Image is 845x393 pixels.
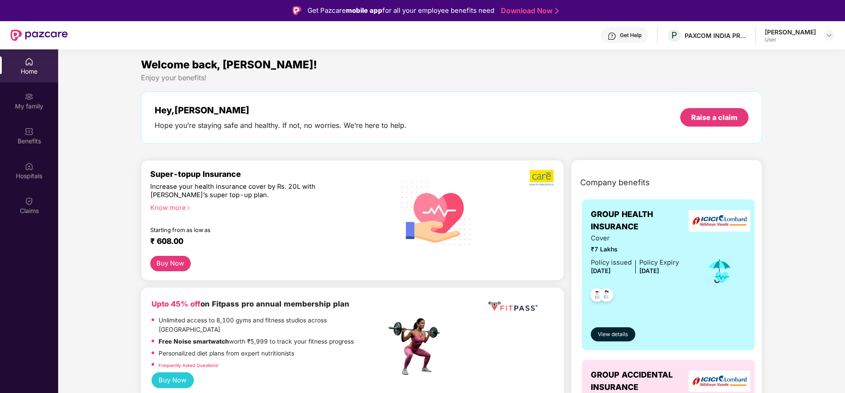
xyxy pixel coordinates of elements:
p: Personalized diet plans from expert nutritionists [159,349,294,359]
img: Logo [293,6,301,15]
div: PAXCOM INDIA PRIVATE LIMITED [685,31,746,40]
img: svg+xml;base64,PHN2ZyB4bWxucz0iaHR0cDovL3d3dy53My5vcmcvMjAwMC9zdmciIHhtbG5zOnhsaW5rPSJodHRwOi8vd3... [394,170,478,255]
img: icon [705,257,734,286]
div: Starting from as low as [150,227,349,233]
img: svg+xml;base64,PHN2ZyBpZD0iRHJvcGRvd24tMzJ4MzIiIHhtbG5zPSJodHRwOi8vd3d3LnczLm9yZy8yMDAwL3N2ZyIgd2... [826,32,833,39]
img: fpp.png [386,316,448,378]
img: svg+xml;base64,PHN2ZyBpZD0iSG9zcGl0YWxzIiB4bWxucz0iaHR0cDovL3d3dy53My5vcmcvMjAwMC9zdmciIHdpZHRoPS... [25,162,33,171]
img: fppp.png [486,298,539,314]
div: Policy Expiry [639,258,679,268]
button: Buy Now [150,256,191,271]
img: Stroke [555,6,559,15]
img: svg+xml;base64,PHN2ZyB4bWxucz0iaHR0cDovL3d3dy53My5vcmcvMjAwMC9zdmciIHdpZHRoPSI0OC45NDMiIGhlaWdodD... [586,285,608,307]
span: View details [598,330,628,339]
div: User [765,36,816,43]
div: Get Help [620,32,641,39]
button: Buy Now [152,372,194,389]
div: [PERSON_NAME] [765,28,816,36]
img: svg+xml;base64,PHN2ZyB4bWxucz0iaHR0cDovL3d3dy53My5vcmcvMjAwMC9zdmciIHdpZHRoPSI0OC45NDMiIGhlaWdodD... [596,285,617,307]
div: Know more [150,204,381,210]
span: Cover [591,233,679,243]
span: right [186,206,191,210]
img: New Pazcare Logo [11,30,68,41]
button: View details [591,327,635,341]
a: Frequently Asked Questions! [159,363,219,368]
strong: mobile app [346,6,382,15]
img: svg+xml;base64,PHN2ZyBpZD0iQ2xhaW0iIHhtbG5zPSJodHRwOi8vd3d3LnczLm9yZy8yMDAwL3N2ZyIgd2lkdGg9IjIwIi... [25,197,33,206]
div: Super-topup Insurance [150,169,386,179]
a: Download Now [501,6,556,15]
img: svg+xml;base64,PHN2ZyBpZD0iSGVscC0zMngzMiIgeG1sbnM9Imh0dHA6Ly93d3cudzMub3JnLzIwMDAvc3ZnIiB3aWR0aD... [608,32,616,41]
p: Unlimited access to 8,100 gyms and fitness studios across [GEOGRAPHIC_DATA] [159,316,386,335]
span: Welcome back, [PERSON_NAME]! [141,58,317,71]
span: [DATE] [639,267,659,274]
div: Hope you’re staying safe and healthy. If not, no worries. We’re here to help. [155,121,407,130]
span: GROUP HEALTH INSURANCE [591,208,693,233]
div: Policy issued [591,258,632,268]
div: Enjoy your benefits! [141,73,763,82]
b: on Fitpass pro annual membership plan [152,299,349,308]
span: Company benefits [580,176,650,189]
div: ₹ 608.00 [150,236,378,247]
img: insurerLogo [689,210,750,232]
span: ₹7 Lakhs [591,245,679,255]
strong: Free Noise smartwatch [159,338,229,345]
span: [DATE] [591,267,611,274]
img: svg+xml;base64,PHN2ZyBpZD0iQmVuZWZpdHMiIHhtbG5zPSJodHRwOi8vd3d3LnczLm9yZy8yMDAwL3N2ZyIgd2lkdGg9Ij... [25,127,33,136]
p: worth ₹5,999 to track your fitness progress [159,337,354,347]
img: svg+xml;base64,PHN2ZyBpZD0iSG9tZSIgeG1sbnM9Imh0dHA6Ly93d3cudzMub3JnLzIwMDAvc3ZnIiB3aWR0aD0iMjAiIG... [25,57,33,66]
span: P [671,30,677,41]
div: Hey, [PERSON_NAME] [155,105,407,116]
img: insurerLogo [689,371,750,392]
b: Upto 45% off [152,299,200,308]
img: svg+xml;base64,PHN2ZyB3aWR0aD0iMjAiIGhlaWdodD0iMjAiIHZpZXdCb3g9IjAgMCAyMCAyMCIgZmlsbD0ibm9uZSIgeG... [25,92,33,101]
div: Get Pazcare for all your employee benefits need [308,5,494,16]
div: Raise a claim [691,112,738,122]
div: Increase your health insurance cover by Rs. 20L with [PERSON_NAME]’s super top-up plan. [150,183,348,200]
img: b5dec4f62d2307b9de63beb79f102df3.png [530,169,555,186]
